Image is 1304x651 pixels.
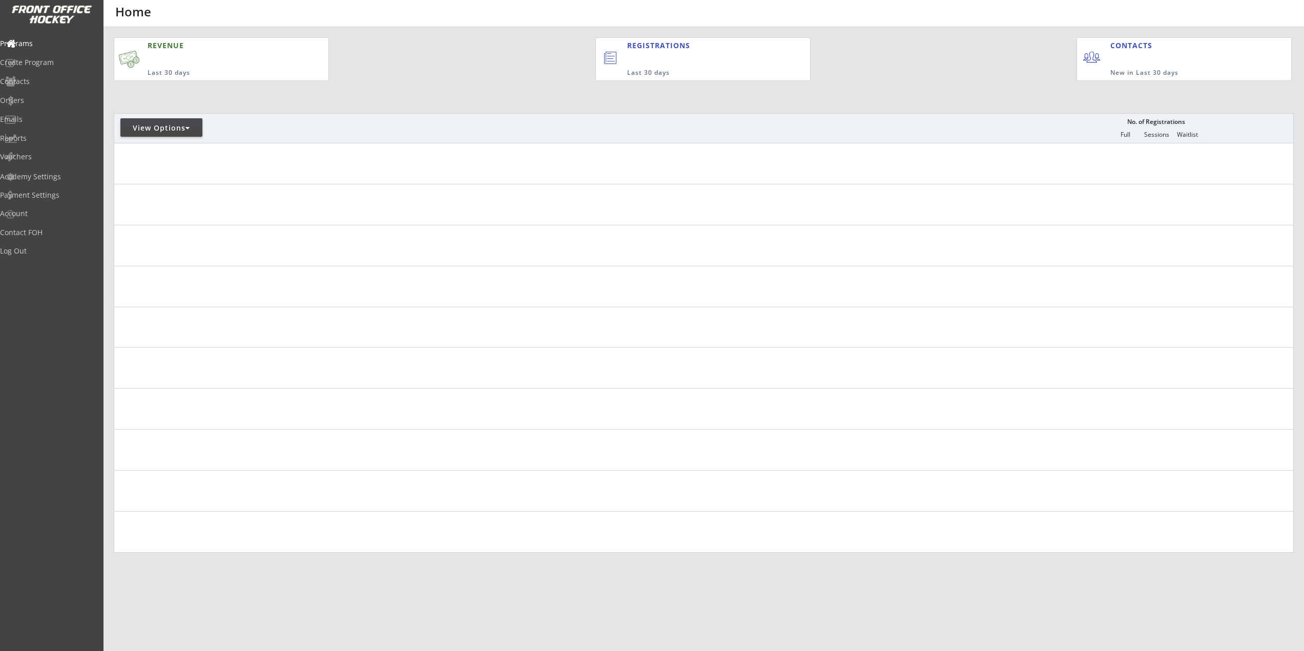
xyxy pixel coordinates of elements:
[1110,131,1141,138] div: Full
[120,123,202,133] div: View Options
[627,69,768,77] div: Last 30 days
[148,69,279,77] div: Last 30 days
[627,40,762,51] div: REGISTRATIONS
[1172,131,1203,138] div: Waitlist
[1110,69,1244,77] div: New in Last 30 days
[1141,131,1172,138] div: Sessions
[148,40,279,51] div: REVENUE
[1124,118,1188,125] div: No. of Registrations
[1110,40,1157,51] div: CONTACTS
